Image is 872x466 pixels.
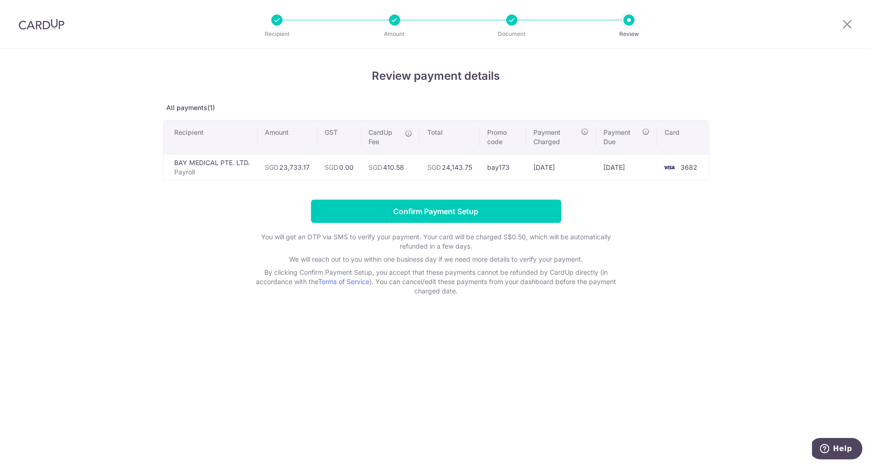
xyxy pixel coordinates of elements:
[480,120,526,154] th: Promo code
[258,154,318,181] td: 23,733.17
[318,120,362,154] th: GST
[660,162,679,173] img: <span class="translation_missing" title="translation missing: en.account_steps.new_confirm_form.b...
[325,163,339,171] span: SGD
[427,163,441,171] span: SGD
[163,68,709,84] h4: Review payment details
[480,154,526,181] td: bay173
[311,200,561,223] input: Confirm Payment Setup
[477,29,546,39] p: Document
[318,278,369,285] a: Terms of Service
[249,232,623,251] p: You will get an OTP via SMS to verify your payment. Your card will be charged S$0.50, which will ...
[318,154,362,181] td: 0.00
[249,255,623,264] p: We will reach out to you within one business day if we need more details to verify your payment.
[249,268,623,296] p: By clicking Confirm Payment Setup, you accept that these payments cannot be refunded by CardUp di...
[369,128,401,146] span: CardUp Fee
[369,163,383,171] span: SGD
[265,163,279,171] span: SGD
[242,29,312,39] p: Recipient
[812,438,863,461] iframe: Opens a widget where you can find more information
[360,29,429,39] p: Amount
[526,154,596,181] td: [DATE]
[420,120,480,154] th: Total
[534,128,579,146] span: Payment Charged
[19,19,64,30] img: CardUp
[596,154,658,181] td: [DATE]
[362,154,420,181] td: 410.58
[604,128,640,146] span: Payment Due
[595,29,664,39] p: Review
[657,120,709,154] th: Card
[175,167,250,177] p: Payroll
[420,154,480,181] td: 24,143.75
[163,154,258,181] td: BAY MEDICAL PTE. LTD.
[258,120,318,154] th: Amount
[163,103,709,112] p: All payments(1)
[163,120,258,154] th: Recipient
[681,163,697,171] span: 3682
